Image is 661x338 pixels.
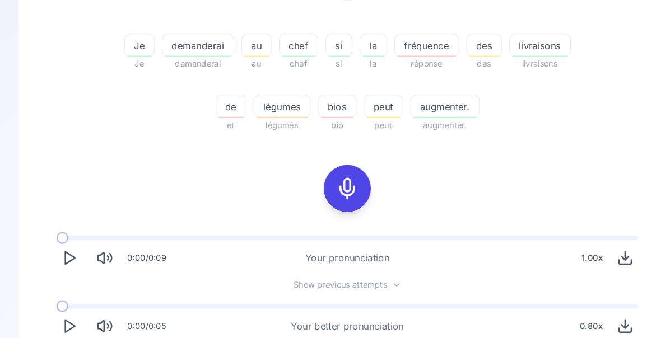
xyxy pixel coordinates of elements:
[390,90,457,112] button: augmenter.
[485,32,543,54] button: livraisons
[118,54,147,68] span: Je
[87,298,112,323] button: Mute
[310,37,335,50] span: si
[444,54,478,68] span: des
[444,32,478,54] button: des
[376,37,436,50] span: fréquence
[342,32,369,54] button: la
[346,112,384,126] span: peut
[266,54,303,68] span: chef
[485,54,543,68] span: livraisons
[375,54,437,68] span: réponse
[205,112,235,126] span: et
[119,37,147,50] span: Je
[547,299,578,322] div: 0.80 x
[241,112,296,126] span: légumes
[343,37,368,50] span: la
[302,90,339,112] button: bios
[444,37,477,50] span: des
[230,54,259,68] span: au
[302,112,339,126] span: bio
[271,267,391,276] button: Show previous attempts
[266,32,303,54] button: chef
[549,234,578,257] div: 1.00 x
[485,37,543,50] span: livraisons
[205,90,235,112] button: de
[280,266,369,277] span: Show previous attempts
[277,304,384,317] div: Your better pronunciation
[266,37,302,50] span: chef
[303,95,339,109] span: bios
[54,233,78,258] button: Play
[342,54,369,68] span: la
[583,298,607,323] button: Download audio
[155,37,222,50] span: demanderai
[206,95,234,109] span: de
[390,112,457,126] span: augmenter.
[154,32,223,54] button: demanderai
[154,54,223,68] span: demanderai
[291,239,371,252] div: Your pronunciation
[391,95,456,109] span: augmenter.
[121,240,159,251] div: 0:00 / 0:09
[54,298,78,323] button: Play
[121,305,158,316] div: 0:00 / 0:05
[347,95,383,109] span: peut
[118,32,147,54] button: Je
[583,233,607,258] button: Download audio
[230,37,258,50] span: au
[87,233,112,258] button: Mute
[230,32,259,54] button: au
[310,32,336,54] button: si
[310,54,336,68] span: si
[375,32,437,54] button: fréquence
[346,90,384,112] button: peut
[242,95,295,109] span: légumes
[241,90,296,112] button: légumes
